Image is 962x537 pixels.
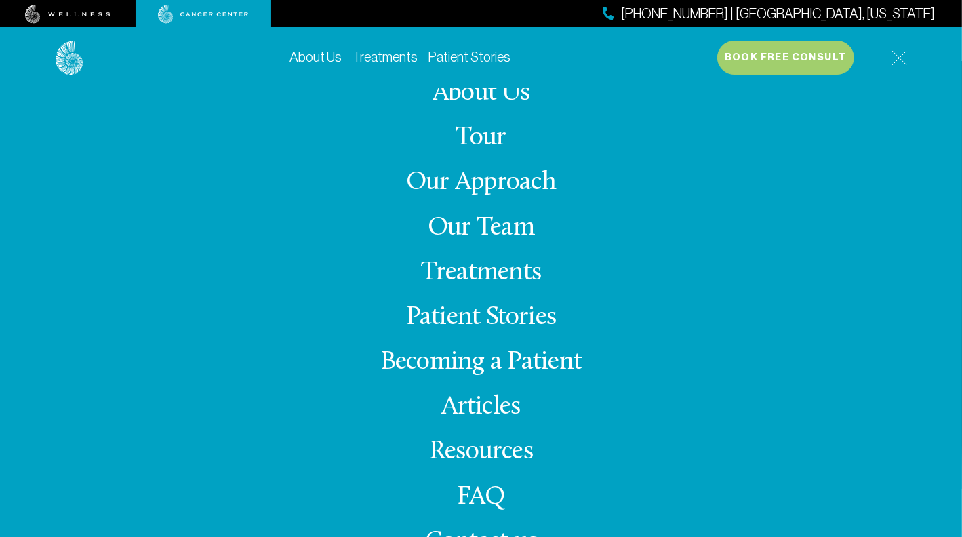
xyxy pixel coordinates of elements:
[406,170,556,196] a: Our Approach
[717,41,854,75] button: Book Free Consult
[457,484,506,511] a: FAQ
[442,394,521,420] a: Articles
[380,349,582,376] a: Becoming a Patient
[621,4,935,24] span: [PHONE_NUMBER] | [GEOGRAPHIC_DATA], [US_STATE]
[428,49,510,64] a: Patient Stories
[353,49,418,64] a: Treatments
[25,5,111,24] img: wellness
[603,4,935,24] a: [PHONE_NUMBER] | [GEOGRAPHIC_DATA], [US_STATE]
[433,80,529,106] a: About Us
[429,439,533,465] a: Resources
[891,50,907,66] img: icon-hamburger
[158,5,249,24] img: cancer center
[289,49,342,64] a: About Us
[421,260,541,286] a: Treatments
[406,304,557,331] a: Patient Stories
[428,215,534,241] a: Our Team
[456,125,506,151] a: Tour
[56,41,83,75] img: logo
